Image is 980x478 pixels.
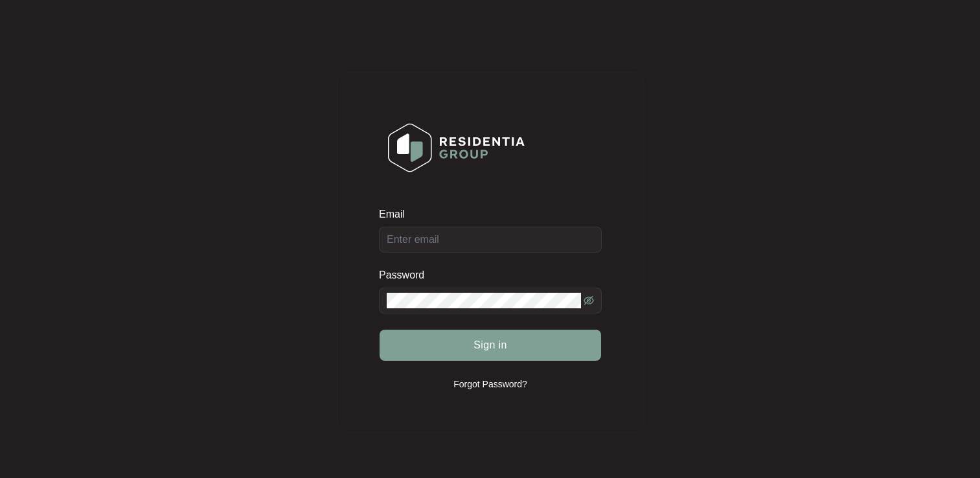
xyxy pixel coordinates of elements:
[380,330,601,361] button: Sign in
[380,115,533,181] img: Login Logo
[379,227,602,253] input: Email
[387,293,581,308] input: Password
[584,295,594,306] span: eye-invisible
[379,269,434,282] label: Password
[453,378,527,391] p: Forgot Password?
[473,337,507,353] span: Sign in
[379,208,414,221] label: Email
